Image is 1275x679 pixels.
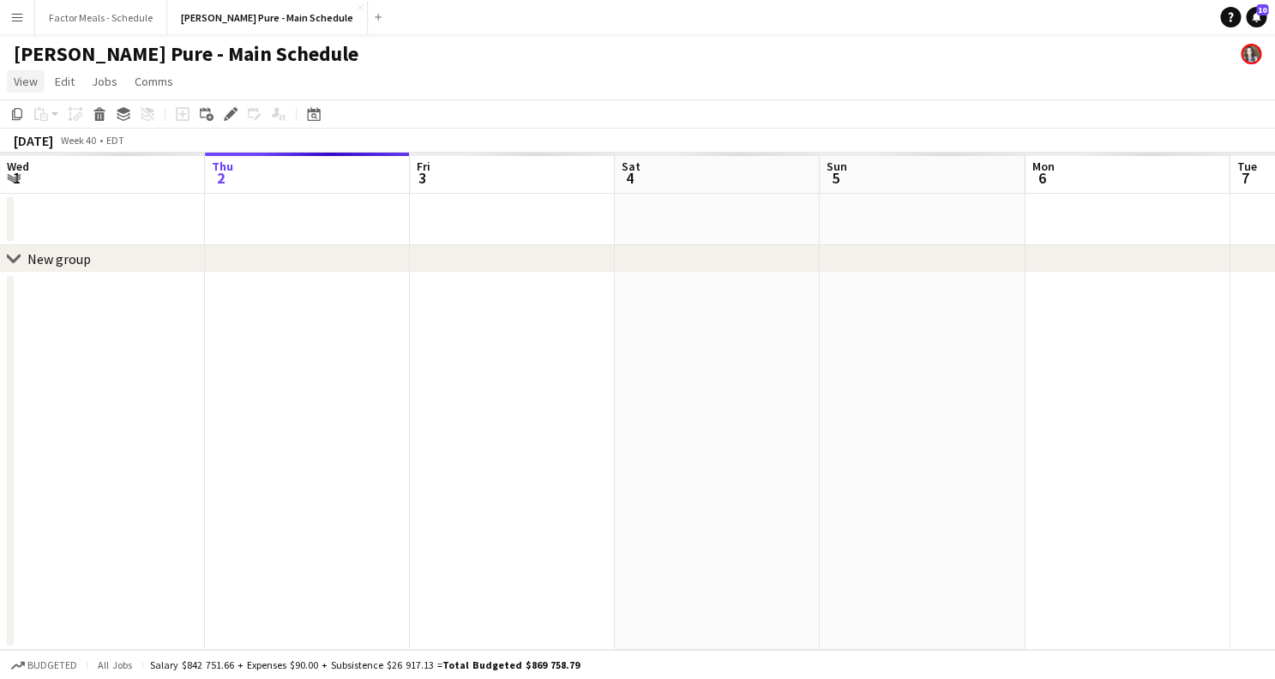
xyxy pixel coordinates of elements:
[1031,159,1054,174] span: Mon
[414,168,430,188] span: 3
[106,134,124,147] div: EDT
[7,70,45,93] a: View
[417,159,430,174] span: Fri
[14,74,38,89] span: View
[7,159,29,174] span: Wed
[14,41,358,67] h1: [PERSON_NAME] Pure - Main Schedule
[150,658,580,671] div: Salary $842 751.66 + Expenses $90.00 + Subsistence $26 917.13 =
[442,658,580,671] span: Total Budgeted $869 758.79
[619,168,641,188] span: 4
[128,70,180,93] a: Comms
[4,168,29,188] span: 1
[27,250,91,267] div: New group
[1256,4,1268,15] span: 10
[55,74,75,89] span: Edit
[94,658,135,671] span: All jobs
[1236,159,1256,174] span: Tue
[1029,168,1054,188] span: 6
[135,74,173,89] span: Comms
[9,656,80,675] button: Budgeted
[1234,168,1256,188] span: 7
[85,70,124,93] a: Jobs
[1241,44,1261,64] app-user-avatar: Ashleigh Rains
[167,1,368,34] button: [PERSON_NAME] Pure - Main Schedule
[827,159,847,174] span: Sun
[824,168,847,188] span: 5
[212,159,233,174] span: Thu
[209,168,233,188] span: 2
[14,132,53,149] div: [DATE]
[35,1,167,34] button: Factor Meals - Schedule
[27,659,77,671] span: Budgeted
[57,134,99,147] span: Week 40
[622,159,641,174] span: Sat
[1246,7,1266,27] a: 10
[92,74,117,89] span: Jobs
[48,70,81,93] a: Edit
